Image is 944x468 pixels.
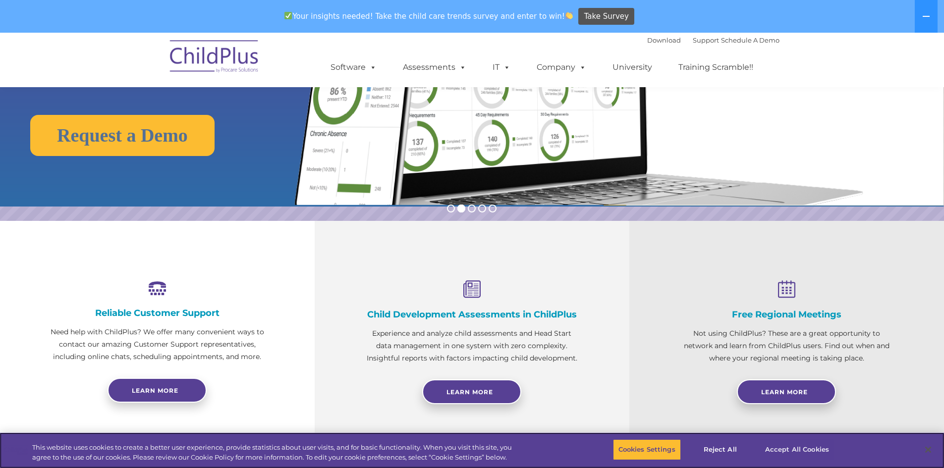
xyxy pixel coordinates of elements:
a: Schedule A Demo [721,36,779,44]
div: This website uses cookies to create a better user experience, provide statistics about user visit... [32,443,519,462]
span: Learn more [132,387,178,394]
p: Not using ChildPlus? These are a great opportunity to network and learn from ChildPlus users. Fin... [679,327,894,364]
font: | [647,36,779,44]
a: Learn More [422,379,521,404]
span: Last name [138,65,168,73]
h4: Reliable Customer Support [50,308,265,318]
a: Assessments [393,57,476,77]
h4: Free Regional Meetings [679,309,894,320]
img: 👏 [565,12,573,19]
h4: Child Development Assessments in ChildPlus [364,309,580,320]
a: Learn more [108,378,207,403]
span: Your insights needed! Take the child care trends survey and enter to win! [280,6,577,26]
p: Need help with ChildPlus? We offer many convenient ways to contact our amazing Customer Support r... [50,326,265,363]
p: Experience and analyze child assessments and Head Start data management in one system with zero c... [364,327,580,364]
button: Cookies Settings [613,439,681,460]
a: IT [483,57,520,77]
span: Learn More [761,388,808,396]
a: Software [321,57,387,77]
button: Close [917,439,939,461]
a: Training Scramble!! [668,57,763,77]
a: Download [647,36,681,44]
a: University [603,57,662,77]
a: Company [527,57,596,77]
a: Support [693,36,719,44]
button: Accept All Cookies [760,439,834,460]
img: ✅ [284,12,292,19]
span: Learn More [446,388,493,396]
img: ChildPlus by Procare Solutions [165,33,264,83]
span: Phone number [138,106,180,113]
a: Take Survey [578,8,634,25]
a: Request a Demo [30,115,215,156]
button: Reject All [689,439,751,460]
a: Learn More [737,379,836,404]
span: Take Survey [584,8,629,25]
